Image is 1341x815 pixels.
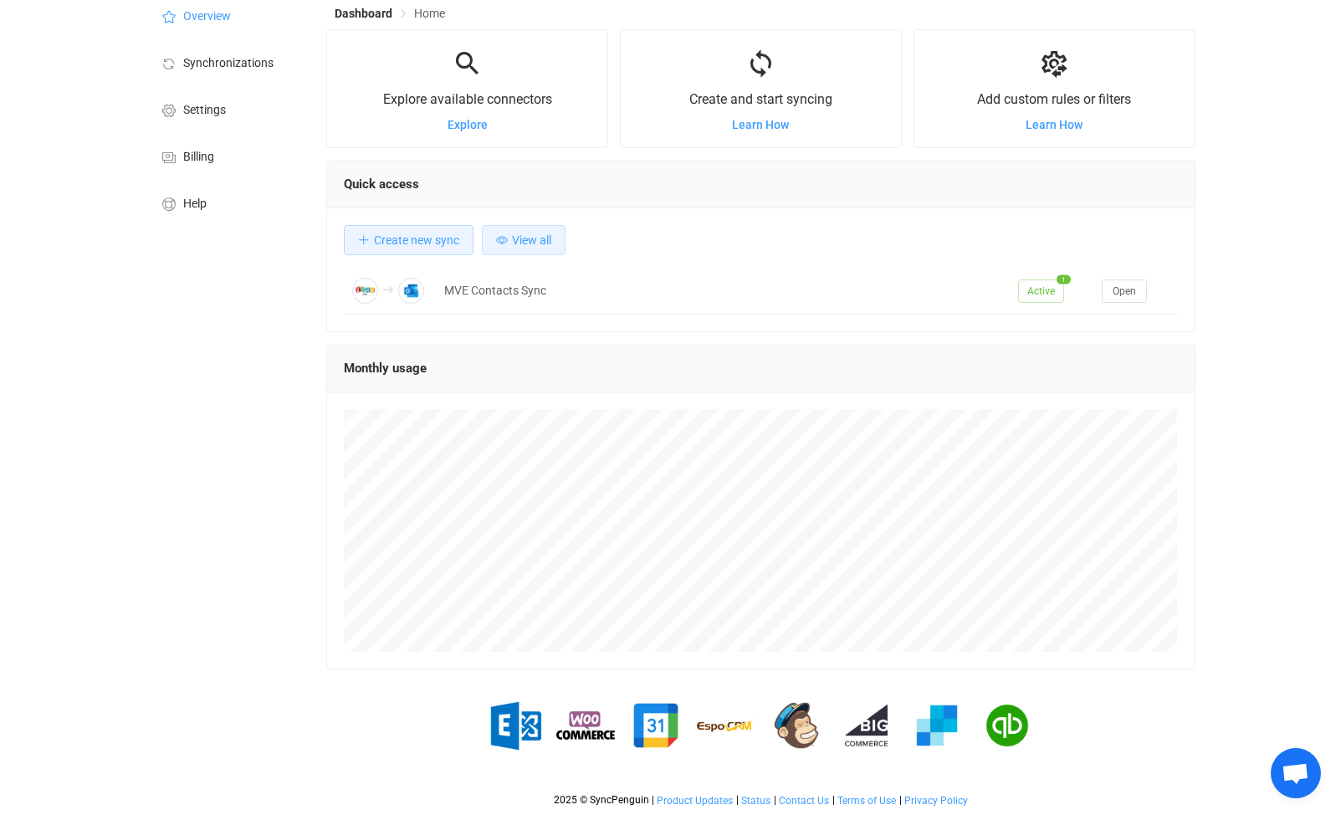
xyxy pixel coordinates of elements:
[656,795,734,807] a: Product Updates
[1102,284,1147,297] a: Open
[436,281,1010,300] div: MVE Contacts Sync
[778,795,830,807] a: Contact Us
[779,795,829,807] span: Contact Us
[657,795,733,807] span: Product Updates
[142,38,310,85] a: Synchronizations
[1018,279,1064,303] span: Active
[448,118,488,131] a: Explore
[627,696,685,755] img: google.png
[352,278,378,304] img: Zoho CRM Contacts
[978,696,1036,755] img: quickbooks.png
[482,225,566,255] button: View all
[142,85,310,132] a: Settings
[183,104,226,117] span: Settings
[554,794,649,806] span: 2025 © SyncPenguin
[736,794,739,806] span: |
[837,795,897,807] a: Terms of Use
[832,794,835,806] span: |
[1113,285,1136,297] span: Open
[414,7,445,20] span: Home
[1057,274,1071,284] span: 1
[512,233,551,247] span: View all
[837,696,896,755] img: big-commerce.png
[1102,279,1147,303] button: Open
[142,179,310,226] a: Help
[344,225,473,255] button: Create new sync
[374,233,459,247] span: Create new sync
[183,197,207,211] span: Help
[1026,118,1083,131] a: Learn How
[774,794,776,806] span: |
[697,696,755,755] img: espo-crm.png
[767,696,826,755] img: mailchimp.png
[908,696,966,755] img: sendgrid.png
[904,795,968,807] span: Privacy Policy
[344,361,427,376] span: Monthly usage
[486,696,545,755] img: exchange.png
[142,132,310,179] a: Billing
[398,278,424,304] img: Outlook Contacts
[344,177,419,192] span: Quick access
[335,7,392,20] span: Dashboard
[556,696,615,755] img: woo-commerce.png
[1271,748,1321,798] div: Open chat
[383,91,552,107] span: Explore available connectors
[741,795,770,807] span: Status
[837,795,896,807] span: Terms of Use
[183,10,231,23] span: Overview
[899,794,902,806] span: |
[732,118,789,131] a: Learn How
[183,57,274,70] span: Synchronizations
[652,794,654,806] span: |
[183,151,214,164] span: Billing
[689,91,832,107] span: Create and start syncing
[903,795,969,807] a: Privacy Policy
[740,795,771,807] a: Status
[977,91,1131,107] span: Add custom rules or filters
[335,8,445,19] div: Breadcrumb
